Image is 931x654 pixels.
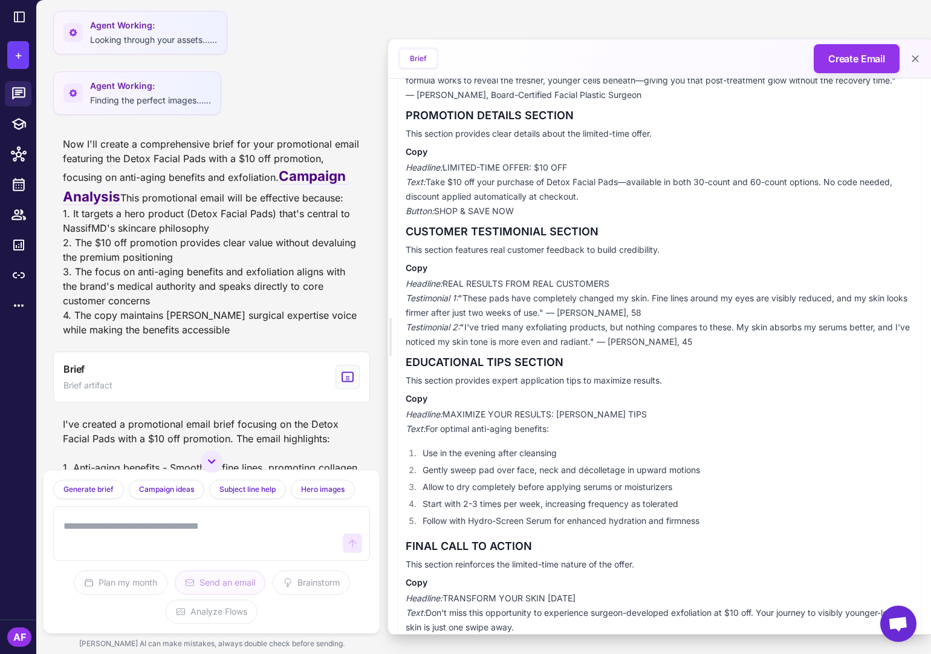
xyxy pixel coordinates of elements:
[63,168,349,205] span: Campaign Analysis
[406,177,426,187] em: Text:
[406,354,913,371] h3: EDUCATIONAL TIPS SECTION
[7,41,29,69] button: +
[219,484,276,495] span: Subject line help
[90,34,217,45] span: Looking through your assets......
[406,409,443,419] em: Headline:
[406,126,913,141] p: This section provides clear details about the limited-time offer.
[406,423,426,434] em: Text:
[406,262,913,274] h4: Copy
[406,160,913,218] p: LIMITED-TIME OFFER: $10 OFF Take $10 off your purchase of Detox Facial Pads—available in both 30-...
[406,276,913,349] p: REAL RESULTS FROM REAL CUSTOMERS "These pads have completely changed my skin. Fine lines around m...
[7,627,31,647] div: AF
[880,606,916,642] a: Open chat
[291,480,355,499] button: Hero images
[74,571,167,595] button: Plan my month
[406,146,913,158] h4: Copy
[406,322,460,332] em: Testimonial 2:
[406,293,458,303] em: Testimonial 1:
[90,19,217,32] span: Agent Working:
[406,577,913,589] h4: Copy
[419,480,913,494] li: Allow to dry completely before applying serums or moisturizers
[44,633,380,654] div: [PERSON_NAME] AI can make mistakes, always double check before sending.
[828,51,885,66] span: Create Email
[129,480,204,499] button: Campaign ideas
[406,557,913,572] p: This section reinforces the limited-time nature of the offer.
[419,497,913,511] li: Start with 2-3 times per week, increasing frequency as tolerated
[209,480,286,499] button: Subject line help
[406,407,913,436] p: MAXIMIZE YOUR RESULTS: [PERSON_NAME] TIPS For optimal anti-aging benefits:
[63,379,112,392] span: Brief artifact
[406,162,443,172] em: Headline:
[90,79,211,93] span: Agent Working:
[419,463,913,477] li: Gently sweep pad over face, neck and décolletage in upward motions
[406,107,913,124] h3: PROMOTION DETAILS SECTION
[53,352,370,402] button: View generated Brief
[63,484,114,495] span: Generate brief
[406,223,913,240] h3: CUSTOMER TESTIMONIAL SECTION
[406,393,913,405] h4: Copy
[166,600,258,624] button: Analyze Flows
[406,607,426,618] em: Text:
[63,362,85,376] span: Brief
[139,484,194,495] span: Campaign ideas
[419,446,913,460] li: Use in the evening after cleansing
[406,591,913,649] p: TRANSFORM YOUR SKIN [DATE] Don't miss this opportunity to experience surgeon-developed exfoliatio...
[814,44,900,73] button: Create Email
[53,480,124,499] button: Generate brief
[406,243,913,257] p: This section features real customer feedback to build credibility.
[400,50,436,68] button: Brief
[406,206,434,216] em: Button:
[15,46,22,64] span: +
[175,571,265,595] button: Send an email
[63,137,360,337] div: Now I'll create a comprehensive brief for your promotional email featuring the Detox Facial Pads ...
[406,538,913,555] h3: FINAL CALL TO ACTION
[273,571,350,595] button: Brainstorm
[406,373,913,388] p: This section provides expert application tips to maximize results.
[90,95,211,105] span: Finding the perfect images......
[406,278,443,289] em: Headline:
[419,514,913,528] li: Follow with Hydro-Screen Serum for enhanced hydration and firmness
[301,484,345,495] span: Hero images
[406,593,443,603] em: Headline:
